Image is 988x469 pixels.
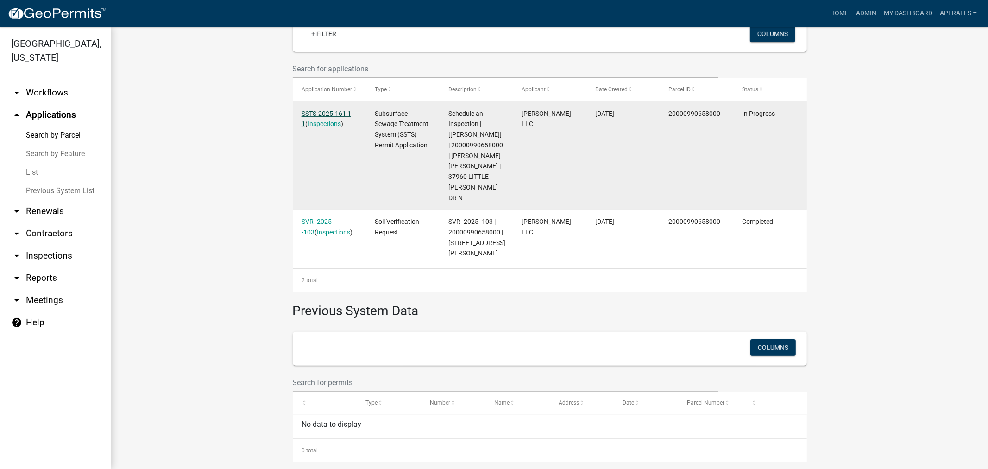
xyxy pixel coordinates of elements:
[880,5,936,22] a: My Dashboard
[485,392,550,414] datatable-header-cell: Name
[750,25,795,42] button: Columns
[375,86,387,93] span: Type
[430,399,450,406] span: Number
[669,86,691,93] span: Parcel ID
[513,78,586,101] datatable-header-cell: Applicant
[448,110,503,202] span: Schedule an Inspection | [Andrea Perales] | 20000990658000 | JOHN MCEACHRAN | MARCIA MCEACHRAN | ...
[448,218,505,257] span: SVR -2025 -103 | 20000990658000 | 37960 LITTLE MCDONALD DR N
[302,216,357,238] div: ( )
[375,110,428,149] span: Subsurface Sewage Treatment System (SSTS) Permit Application
[522,86,546,93] span: Applicant
[687,399,724,406] span: Parcel Number
[11,87,22,98] i: arrow_drop_down
[522,218,571,236] span: Roisum LLC
[595,110,614,117] span: 06/02/2025
[293,78,366,101] datatable-header-cell: Application Number
[304,25,344,42] a: + Filter
[293,439,807,462] div: 0 total
[293,373,719,392] input: Search for permits
[586,78,660,101] datatable-header-cell: Date Created
[826,5,852,22] a: Home
[365,399,378,406] span: Type
[302,218,332,236] a: SVR -2025 -103
[742,86,758,93] span: Status
[302,108,357,130] div: ( )
[559,399,579,406] span: Address
[366,78,440,101] datatable-header-cell: Type
[852,5,880,22] a: Admin
[11,295,22,306] i: arrow_drop_down
[11,206,22,217] i: arrow_drop_down
[669,110,721,117] span: 20000990658000
[623,399,634,406] span: Date
[357,392,421,414] datatable-header-cell: Type
[595,218,614,225] span: 05/20/2025
[11,250,22,261] i: arrow_drop_down
[293,269,807,292] div: 2 total
[750,339,796,356] button: Columns
[11,317,22,328] i: help
[494,399,510,406] span: Name
[293,59,719,78] input: Search for applications
[293,415,807,438] div: No data to display
[317,228,350,236] a: Inspections
[293,292,807,321] h3: Previous System Data
[614,392,678,414] datatable-header-cell: Date
[936,5,981,22] a: aperales
[595,86,628,93] span: Date Created
[550,392,614,414] datatable-header-cell: Address
[421,392,485,414] datatable-header-cell: Number
[733,78,807,101] datatable-header-cell: Status
[302,110,351,128] a: SSTS-2025-161 1 1
[375,218,419,236] span: Soil Verification Request
[742,218,773,225] span: Completed
[660,78,733,101] datatable-header-cell: Parcel ID
[11,228,22,239] i: arrow_drop_down
[11,109,22,120] i: arrow_drop_up
[742,110,775,117] span: In Progress
[440,78,513,101] datatable-header-cell: Description
[11,273,22,284] i: arrow_drop_down
[448,86,477,93] span: Description
[522,110,571,128] span: Roisum LLC
[302,86,352,93] span: Application Number
[308,120,341,127] a: Inspections
[669,218,721,225] span: 20000990658000
[678,392,743,414] datatable-header-cell: Parcel Number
